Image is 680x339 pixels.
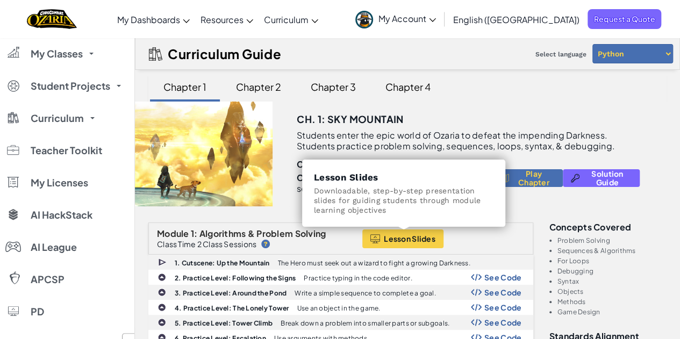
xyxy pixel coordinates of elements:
span: Curriculum [264,14,309,25]
button: Solution Guide [563,169,640,187]
span: My Licenses [31,178,88,187]
h3: Ch. 1: Sky Mountain [297,111,404,127]
img: IconPracticeLevel.svg [158,303,166,312]
span: My Dashboards [117,14,180,25]
span: Teacher Toolkit [31,146,102,155]
span: My Classes [31,49,83,59]
img: IconCutscene.svg [158,257,168,268]
span: See Code [484,273,522,282]
img: IconPracticeLevel.svg [158,318,166,327]
li: Problem Solving [557,237,667,244]
a: Resources [195,5,259,34]
span: My Account [378,13,436,24]
span: Resources [201,14,244,25]
a: My Account [350,2,441,36]
b: Capstone Project [297,158,372,170]
img: IconCurriculumGuide.svg [149,47,162,61]
div: Chapter 4 [375,74,441,99]
p: : 10 class sessions [297,172,408,194]
a: 1. Cutscene: Up the Mountain The Hero must seek out a wizard to fight a growing Darkness. [148,255,533,270]
img: avatar [355,11,373,28]
a: English ([GEOGRAPHIC_DATA]) [448,5,585,34]
span: English ([GEOGRAPHIC_DATA]) [453,14,579,25]
p: Write a simple sequence to complete a goal. [295,290,436,297]
img: Show Code Logo [471,273,482,281]
a: 4. Practice Level: The Lonely Tower Use an object in the game. Show Code Logo See Code [148,300,533,315]
div: Chapter 1 [153,74,217,99]
img: IconHint.svg [261,240,270,248]
p: Students enter the epic world of Ozaria to defeat the impending Darkness. Students practice probl... [297,130,640,152]
span: Curriculum [31,113,84,123]
li: Syntax [557,278,667,285]
span: Module [157,228,189,239]
img: Home [27,8,77,30]
img: IconPracticeLevel.svg [158,288,166,297]
li: Methods [557,298,667,305]
a: 2. Practice Level: Following the Signs Practice typing in the code editor. Show Code Logo See Code [148,270,533,285]
li: For Loops [557,257,667,264]
b: 4. Practice Level: The Lonely Tower [175,304,289,312]
span: 1: [191,228,198,239]
p: Break down a problem into smaller parts or subgoals. [281,320,449,327]
p: Class Time 2 Class Sessions [157,240,256,248]
b: 5. Practice Level: Tower Climb [175,319,273,327]
span: Lesson Slides [384,234,435,243]
button: Play Chapter [492,169,563,187]
b: 3. Practice Level: Around the Pond [175,289,287,297]
div: Chapter 3 [300,74,367,99]
span: Student Projects [31,81,110,91]
span: See Code [484,318,522,327]
li: Debugging [557,268,667,275]
p: Practice typing in the code editor. [304,275,412,282]
span: Solution Guide [583,169,632,186]
b: Class Time [297,172,342,183]
span: Select language [531,46,591,62]
p: Use an object in the game. [297,305,380,312]
li: Objects [557,288,667,295]
p: The Hero must seek out a wizard to fight a growing Darkness. [278,259,470,266]
a: Ozaria by CodeCombat logo [27,8,77,30]
li: Game Design [557,308,667,315]
h3: Concepts covered [549,222,667,232]
b: 1. Cutscene: Up the Mountain [175,259,270,267]
button: Lesson Slides [362,229,443,248]
span: See Code [484,303,522,312]
p: : Gauntlet [297,159,421,170]
img: Show Code Logo [471,319,482,326]
p: Downloadable, step-by-step presentation slides for guiding students through module learning objec... [314,186,493,215]
h3: Lesson Slides [314,171,493,183]
img: IconPracticeLevel.svg [158,273,166,282]
img: Show Code Logo [471,304,482,311]
a: 5. Practice Level: Tower Climb Break down a problem into smaller parts or subgoals. Show Code Log... [148,315,533,330]
span: Play Chapter [513,169,555,186]
img: Show Code Logo [471,288,482,296]
a: My Dashboards [112,5,195,34]
li: Sequences & Algorithms [557,247,667,254]
a: 3. Practice Level: Around the Pond Write a simple sequence to complete a goal. Show Code Logo See... [148,285,533,300]
a: Curriculum [259,5,324,34]
div: Chapter 2 [225,74,292,99]
a: Request a Quote [588,9,661,29]
span: Algorithms & Problem Solving [199,228,326,239]
span: See Code [484,288,522,297]
b: 2. Practice Level: Following the Signs [175,274,296,282]
span: AI League [31,242,77,252]
span: AI HackStack [31,210,92,220]
h2: Curriculum Guide [168,46,281,61]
